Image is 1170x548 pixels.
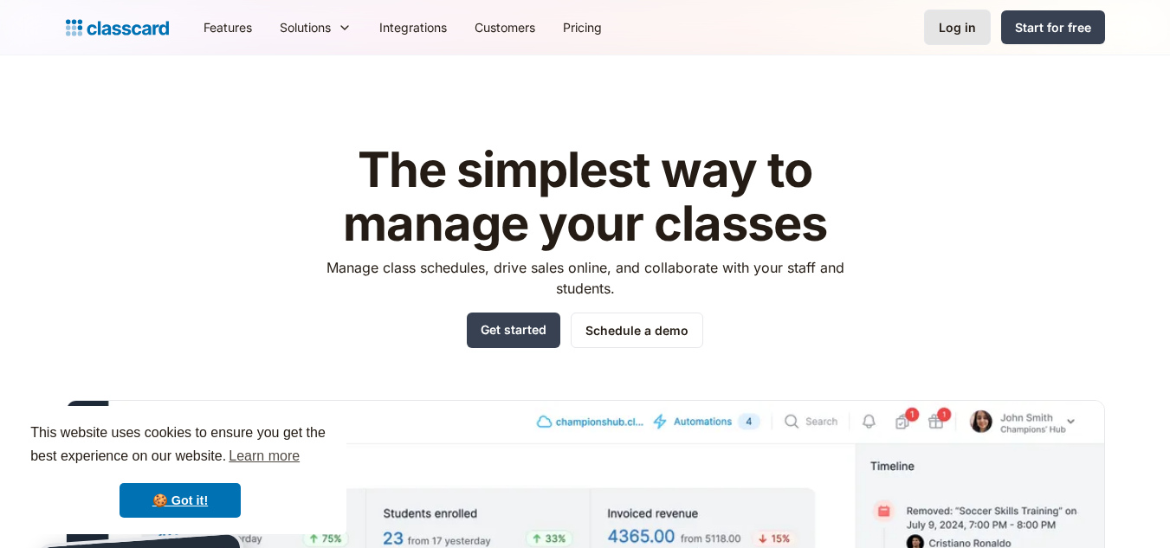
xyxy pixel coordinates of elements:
a: Get started [467,313,560,348]
a: dismiss cookie message [120,483,241,518]
a: Pricing [549,8,616,47]
a: Integrations [365,8,461,47]
div: Solutions [280,18,331,36]
div: Solutions [266,8,365,47]
div: Start for free [1015,18,1091,36]
a: Start for free [1001,10,1105,44]
a: Log in [924,10,991,45]
div: cookieconsent [14,406,346,534]
a: home [66,16,169,40]
a: Customers [461,8,549,47]
a: learn more about cookies [226,443,302,469]
div: Log in [939,18,976,36]
a: Features [190,8,266,47]
span: This website uses cookies to ensure you get the best experience on our website. [30,422,330,469]
p: Manage class schedules, drive sales online, and collaborate with your staff and students. [310,257,860,299]
a: Schedule a demo [571,313,703,348]
h1: The simplest way to manage your classes [310,144,860,250]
